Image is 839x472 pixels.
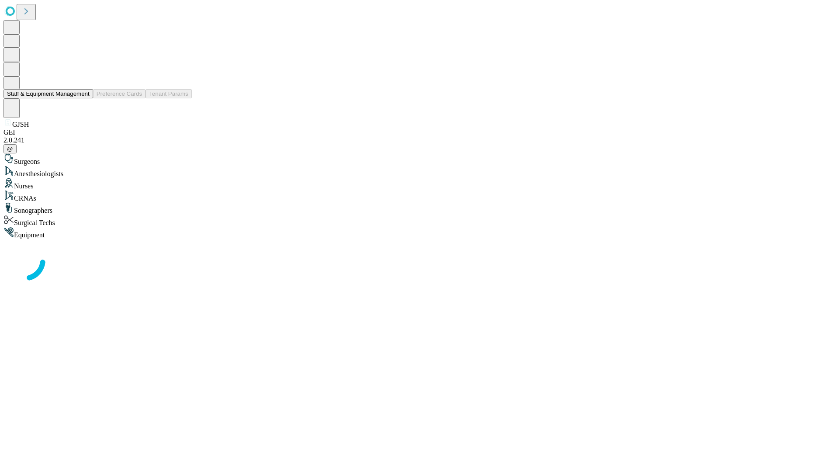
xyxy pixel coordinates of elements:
[3,227,836,239] div: Equipment
[3,178,836,190] div: Nurses
[3,144,17,153] button: @
[3,128,836,136] div: GEI
[3,153,836,166] div: Surgeons
[93,89,146,98] button: Preference Cards
[7,146,13,152] span: @
[3,190,836,202] div: CRNAs
[12,121,29,128] span: GJSH
[3,202,836,215] div: Sonographers
[146,89,192,98] button: Tenant Params
[3,136,836,144] div: 2.0.241
[3,215,836,227] div: Surgical Techs
[3,89,93,98] button: Staff & Equipment Management
[3,166,836,178] div: Anesthesiologists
